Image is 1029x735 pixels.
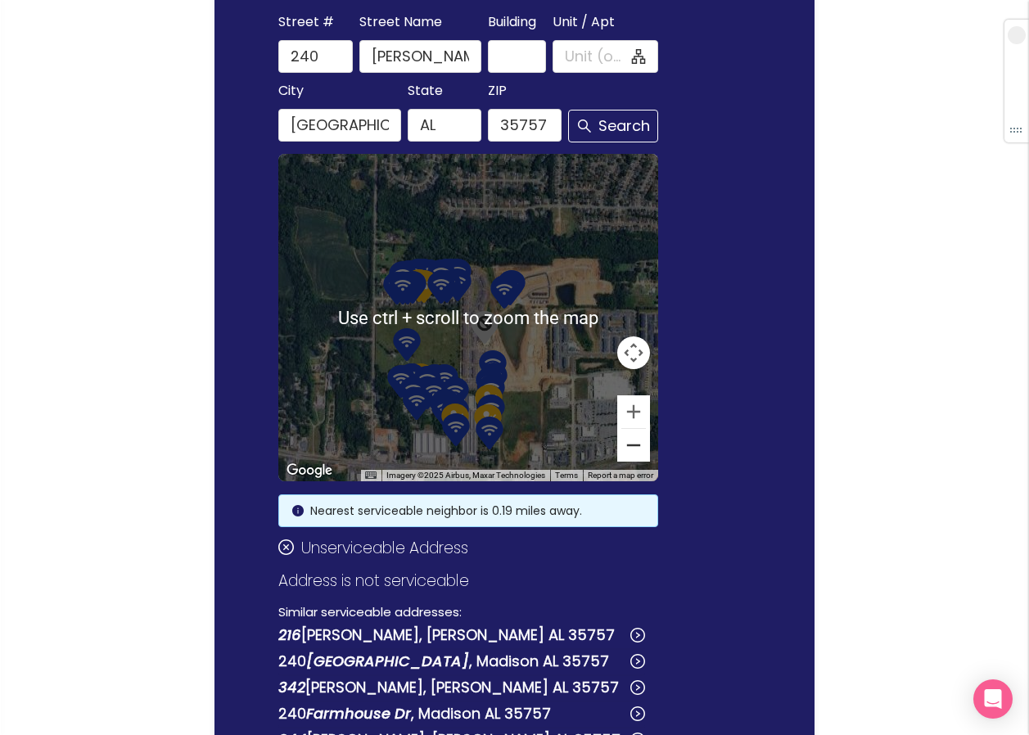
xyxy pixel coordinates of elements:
[553,11,615,34] span: Unit / Apt
[631,49,646,64] span: apartment
[617,429,650,462] button: Zoom out
[301,537,468,559] span: Unserviceable Address
[408,79,443,102] span: State
[617,395,650,428] button: Zoom in
[555,471,578,480] a: Terms (opens in new tab)
[278,109,400,142] input: Madison
[278,602,658,622] p: Similar serviceable addresses:
[278,622,645,648] button: 216[PERSON_NAME], [PERSON_NAME] AL 35757
[278,11,334,34] span: Street #
[588,471,653,480] a: Report a map error
[278,539,294,555] span: close-circle
[488,109,562,142] input: 35757
[365,470,377,481] button: Keyboard shortcuts
[386,471,545,480] span: Imagery ©2025 Airbus, Maxar Technologies
[568,110,658,142] button: Search
[282,460,336,481] img: Google
[278,40,352,73] input: 240
[973,679,1013,719] div: Open Intercom Messenger
[310,502,644,520] div: Nearest serviceable neighbor is 0.19 miles away.
[278,701,645,727] button: 240Farmhouse Dr, Madison AL 35757
[408,109,481,142] input: AL
[282,460,336,481] a: Open this area in Google Maps (opens a new window)
[278,570,469,592] span: Address is not serviceable
[359,11,442,34] span: Street Name
[565,45,629,68] input: Unit (optional)
[278,648,645,674] button: 240[GEOGRAPHIC_DATA], Madison AL 35757
[488,11,536,34] span: Building
[359,40,481,73] input: Kirby Ln
[617,336,650,369] button: Map camera controls
[278,79,304,102] span: City
[488,79,507,102] span: ZIP
[292,505,304,516] span: info-circle
[278,674,645,701] button: 342[PERSON_NAME], [PERSON_NAME] AL 35757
